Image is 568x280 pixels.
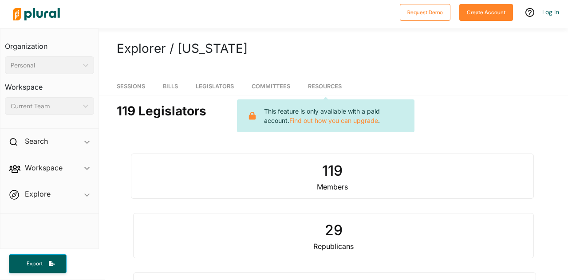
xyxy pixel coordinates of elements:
div: Republicans [140,241,527,252]
div: Members [138,181,527,192]
h2: 119 Legislators [117,104,550,119]
a: Log In [542,8,559,16]
a: Committees [252,74,290,95]
span: Export [20,260,49,268]
button: Create Account [459,4,513,21]
h3: Organization [5,33,94,53]
button: Request Demo [400,4,450,21]
h2: Search [25,136,48,146]
div: Current Team [11,102,79,111]
div: 29 [140,220,527,241]
span: Sessions [117,83,145,90]
span: Bills [163,83,178,90]
span: Committees [252,83,290,90]
a: Bills [163,74,178,95]
a: Find out how you can upgrade [289,117,378,124]
a: Request Demo [400,7,450,16]
div: Personal [11,61,79,70]
h1: Explorer / [US_STATE] [117,39,550,58]
a: Create Account [459,7,513,16]
span: Resources [308,83,342,90]
div: 119 [138,160,527,181]
a: Resources [308,74,342,95]
a: Sessions [117,74,145,95]
button: Export [9,254,67,273]
p: This feature is only available with a paid account. . [264,106,407,125]
a: Legislators [196,74,234,95]
h3: Workspace [5,74,94,94]
span: Legislators [196,83,234,90]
